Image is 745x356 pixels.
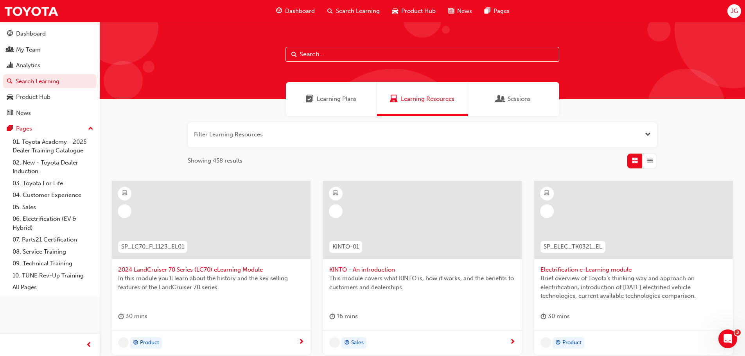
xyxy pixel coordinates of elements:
[401,7,436,16] span: Product Hub
[497,95,504,104] span: Sessions
[457,7,472,16] span: News
[442,3,478,19] a: news-iconNews
[3,122,97,136] button: Pages
[86,340,92,350] span: prev-icon
[16,93,50,102] div: Product Hub
[647,156,653,165] span: List
[392,6,398,16] span: car-icon
[133,338,138,348] span: target-icon
[291,50,297,59] span: Search
[508,95,531,104] span: Sessions
[329,274,515,292] span: This module covers what KINTO is, how it works, and the benefits to customers and dealerships.
[9,258,97,270] a: 09. Technical Training
[534,181,733,355] a: SP_ELEC_TK0321_ELElectrification e-Learning moduleBrief overview of Toyota’s thinking way and app...
[333,188,338,199] span: learningResourceType_ELEARNING-icon
[494,7,510,16] span: Pages
[317,95,357,104] span: Learning Plans
[329,265,515,274] span: KINTO - An introduction
[540,274,727,301] span: Brief overview of Toyota’s thinking way and approach on electrification, introduction of [DATE] e...
[478,3,516,19] a: pages-iconPages
[3,43,97,57] a: My Team
[3,58,97,73] a: Analytics
[562,338,582,347] span: Product
[351,338,364,347] span: Sales
[285,47,559,62] input: Search...
[377,82,468,116] a: Learning ResourcesLearning Resources
[16,124,32,133] div: Pages
[270,3,321,19] a: guage-iconDashboard
[727,4,741,18] button: JG
[7,110,13,117] span: news-icon
[276,6,282,16] span: guage-icon
[401,95,454,104] span: Learning Resources
[468,82,559,116] a: SessionsSessions
[16,29,46,38] div: Dashboard
[321,3,386,19] a: search-iconSearch Learning
[9,177,97,190] a: 03. Toyota For Life
[3,106,97,120] a: News
[734,329,741,336] span: 3
[9,213,97,234] a: 06. Electrification (EV & Hybrid)
[306,95,314,104] span: Learning Plans
[112,181,311,355] a: SP_LC70_FL1123_EL012024 LandCruiser 70 Series (LC70) eLearning ModuleIn this module you'll learn ...
[544,188,549,199] span: learningResourceType_ELEARNING-icon
[555,338,561,348] span: target-icon
[9,270,97,282] a: 10. TUNE Rev-Up Training
[9,201,97,213] a: 05. Sales
[298,339,304,346] span: next-icon
[16,45,41,54] div: My Team
[9,136,97,157] a: 01. Toyota Academy - 2025 Dealer Training Catalogue
[390,95,398,104] span: Learning Resources
[329,337,340,348] span: undefined-icon
[7,94,13,101] span: car-icon
[386,3,442,19] a: car-iconProduct Hub
[285,7,315,16] span: Dashboard
[332,242,359,251] span: KINTO-01
[3,27,97,41] a: Dashboard
[118,337,129,348] span: undefined-icon
[7,78,13,85] span: search-icon
[510,339,515,346] span: next-icon
[9,246,97,258] a: 08. Service Training
[118,265,304,274] span: 2024 LandCruiser 70 Series (LC70) eLearning Module
[7,62,13,69] span: chart-icon
[118,274,304,292] span: In this module you'll learn about the history and the key selling features of the LandCruiser 70 ...
[448,6,454,16] span: news-icon
[118,311,124,321] span: duration-icon
[7,30,13,38] span: guage-icon
[88,124,93,134] span: up-icon
[16,61,40,70] div: Analytics
[540,311,546,321] span: duration-icon
[3,25,97,122] button: DashboardMy TeamAnalyticsSearch LearningProduct HubNews
[327,6,333,16] span: search-icon
[122,188,127,199] span: learningResourceType_ELEARNING-icon
[632,156,638,165] span: Grid
[3,74,97,89] a: Search Learning
[9,157,97,177] a: 02. New - Toyota Dealer Induction
[118,311,147,321] div: 30 mins
[336,7,380,16] span: Search Learning
[4,2,59,20] img: Trak
[188,156,242,165] span: Showing 458 results
[645,130,651,139] button: Open the filter
[7,47,13,54] span: people-icon
[3,90,97,104] a: Product Hub
[121,242,184,251] span: SP_LC70_FL1123_EL01
[544,242,602,251] span: SP_ELEC_TK0321_EL
[485,6,490,16] span: pages-icon
[329,311,358,321] div: 16 mins
[323,181,522,355] a: KINTO-01KINTO - An introductionThis module covers what KINTO is, how it works, and the benefits t...
[344,338,350,348] span: target-icon
[286,82,377,116] a: Learning PlansLearning Plans
[329,311,335,321] span: duration-icon
[540,265,727,274] span: Electrification e-Learning module
[9,281,97,293] a: All Pages
[718,329,737,348] iframe: Intercom live chat
[9,234,97,246] a: 07. Parts21 Certification
[9,189,97,201] a: 04. Customer Experience
[540,337,551,348] span: undefined-icon
[7,125,13,132] span: pages-icon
